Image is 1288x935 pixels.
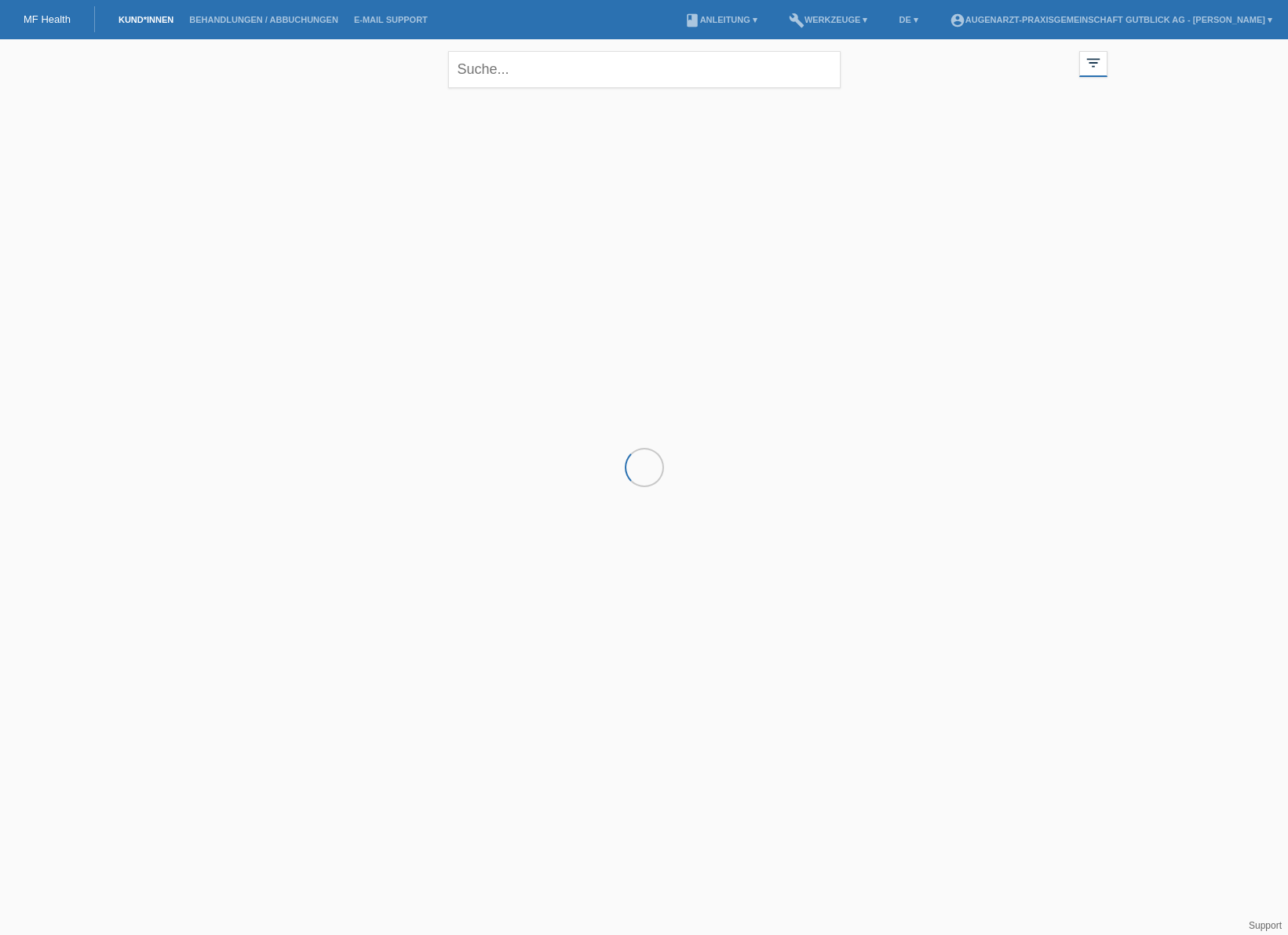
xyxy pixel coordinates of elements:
i: book [684,13,700,28]
a: Support [1249,920,1282,931]
a: E-Mail Support [346,15,436,24]
a: account_circleAugenarzt-Praxisgemeinschaft Gutblick AG - [PERSON_NAME] ▾ [942,15,1280,24]
a: Kund*innen [111,15,181,24]
a: Behandlungen / Abbuchungen [181,15,346,24]
a: bookAnleitung ▾ [677,15,765,24]
i: account_circle [950,13,965,28]
a: buildWerkzeuge ▾ [781,15,876,24]
i: build [789,13,805,28]
a: DE ▾ [891,15,925,24]
input: Suche... [448,51,841,88]
a: MF Health [24,13,71,25]
i: filter_list [1085,54,1102,71]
